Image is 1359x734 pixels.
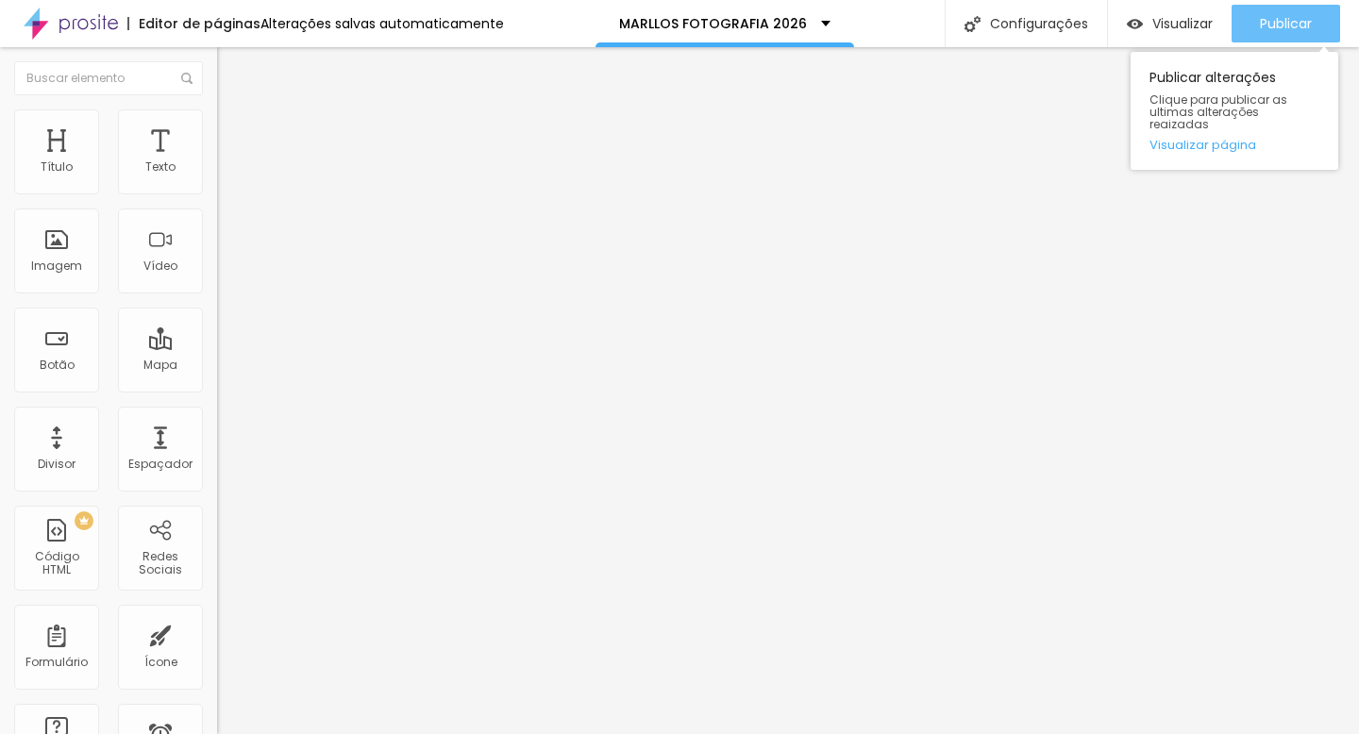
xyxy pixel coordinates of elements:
div: Código HTML [19,550,93,577]
img: Icone [181,73,193,84]
div: Espaçador [128,458,193,471]
p: MARLLOS FOTOGRAFIA 2026 [619,17,807,30]
div: Mapa [143,359,177,372]
div: Divisor [38,458,75,471]
div: Texto [145,160,176,174]
input: Buscar elemento [14,61,203,95]
iframe: Editor [217,47,1359,734]
div: Publicar alterações [1131,52,1338,170]
div: Alterações salvas automaticamente [260,17,504,30]
div: Vídeo [143,259,177,273]
div: Redes Sociais [123,550,197,577]
span: Visualizar [1152,16,1213,31]
img: Icone [965,16,981,32]
span: Publicar [1260,16,1312,31]
a: Visualizar página [1149,139,1319,151]
span: Clique para publicar as ultimas alterações reaizadas [1149,93,1319,131]
div: Título [41,160,73,174]
div: Formulário [25,656,88,669]
div: Editor de páginas [127,17,260,30]
div: Ícone [144,656,177,669]
div: Imagem [31,259,82,273]
button: Publicar [1232,5,1340,42]
img: view-1.svg [1127,16,1143,32]
button: Visualizar [1108,5,1232,42]
div: Botão [40,359,75,372]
